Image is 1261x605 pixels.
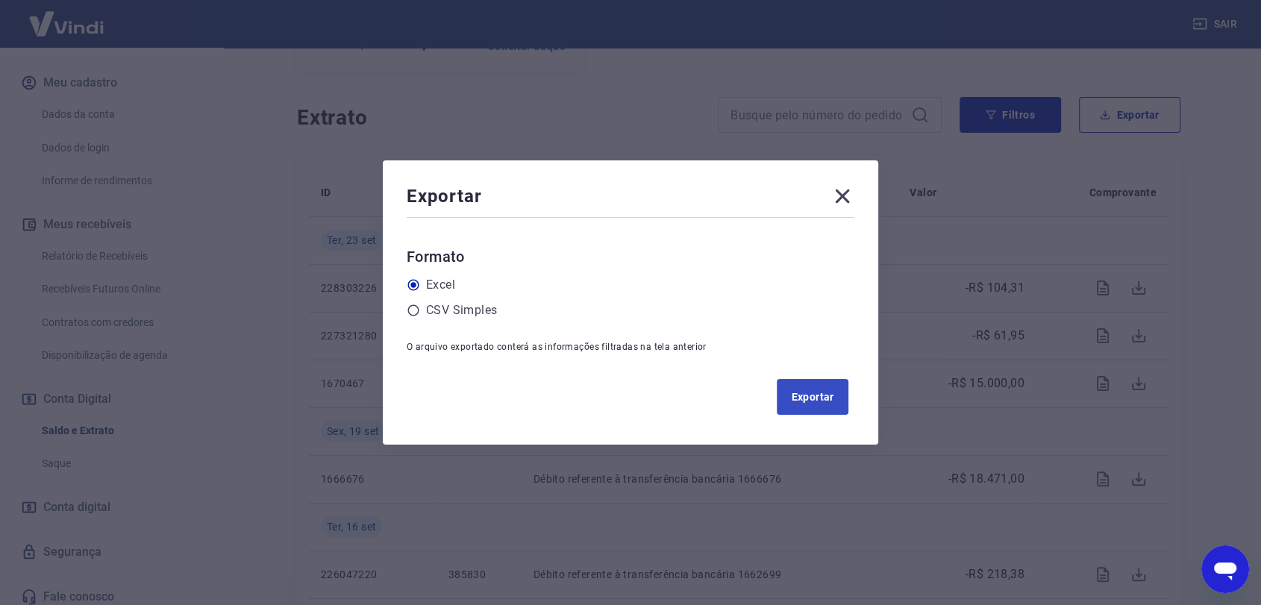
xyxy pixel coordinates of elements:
[426,276,455,294] label: Excel
[1201,545,1249,593] iframe: Botão para abrir a janela de mensagens
[407,245,854,269] h6: Formato
[777,379,848,415] button: Exportar
[407,184,854,214] div: Exportar
[426,301,497,319] label: CSV Simples
[407,342,707,352] span: O arquivo exportado conterá as informações filtradas na tela anterior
